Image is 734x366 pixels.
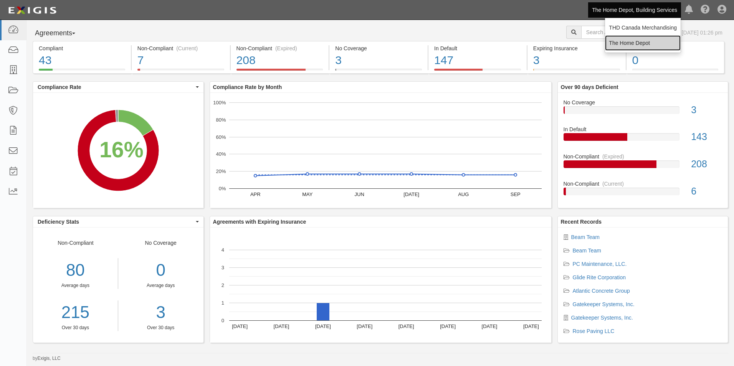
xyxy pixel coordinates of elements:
[33,355,61,362] small: by
[232,323,248,329] text: [DATE]
[588,2,681,18] a: The Home Depot, Building Services
[581,26,662,39] input: Search Agreements
[137,45,224,52] div: Non-Compliant (Current)
[561,219,602,225] b: Recent Records
[33,69,131,75] a: Compliant43
[250,191,260,197] text: APR
[685,103,728,117] div: 3
[398,323,414,329] text: [DATE]
[602,153,624,160] div: (Expired)
[216,151,226,157] text: 40%
[564,180,722,201] a: Non-Compliant(Current)6
[231,69,329,75] a: Non-Compliant(Expired)208
[573,328,615,334] a: Rose Paving LLC
[523,323,539,329] text: [DATE]
[33,93,203,208] svg: A chart.
[564,125,722,153] a: In Default143
[38,83,194,91] span: Compliance Rate
[221,282,224,288] text: 2
[335,52,422,69] div: 3
[434,45,521,52] div: In Default
[38,218,194,226] span: Deficiency Stats
[210,228,551,343] svg: A chart.
[176,45,198,52] div: (Current)
[627,69,725,75] a: Pending Review0
[564,153,722,180] a: Non-Compliant(Expired)208
[602,180,624,188] div: (Current)
[481,323,497,329] text: [DATE]
[213,100,226,106] text: 100%
[218,186,226,191] text: 0%
[571,234,600,240] a: Beam Team
[221,247,224,253] text: 4
[33,300,118,325] div: 215
[573,247,601,254] a: Beam Team
[99,134,144,166] div: 16%
[605,35,681,51] a: The Home Depot
[527,69,626,75] a: Expiring Insurance3
[124,300,198,325] a: 3
[118,239,203,331] div: No Coverage
[33,239,118,331] div: Non-Compliant
[213,219,306,225] b: Agreements with Expiring Insurance
[571,315,633,321] a: Gatekeeper Systems, Inc.
[33,282,118,289] div: Average days
[302,191,313,197] text: MAY
[440,323,456,329] text: [DATE]
[33,258,118,282] div: 80
[335,45,422,52] div: No Coverage
[315,323,331,329] text: [DATE]
[216,117,226,123] text: 80%
[39,52,125,69] div: 43
[564,99,722,126] a: No Coverage3
[221,318,224,323] text: 0
[132,69,230,75] a: Non-Compliant(Current)7
[573,274,626,280] a: Glide Rite Corporation
[533,52,620,69] div: 3
[561,84,618,90] b: Over 90 days Deficient
[428,69,527,75] a: In Default147
[685,185,728,198] div: 6
[6,3,59,17] img: logo-5460c22ac91f19d4615b14bd174203de0afe785f0fc80cf4dbbc73dc1793850b.png
[558,180,728,188] div: Non-Compliant
[573,261,627,267] a: PC Maintenance, LLC.
[558,99,728,106] div: No Coverage
[210,93,551,208] svg: A chart.
[213,84,282,90] b: Compliance Rate by Month
[33,216,203,227] button: Deficiency Stats
[137,52,224,69] div: 7
[434,52,521,69] div: 147
[38,356,61,361] a: Exigis, LLC
[458,191,469,197] text: AUG
[33,26,90,41] button: Agreements
[236,45,323,52] div: Non-Compliant (Expired)
[216,134,226,140] text: 60%
[701,5,710,15] i: Help Center - Complianz
[668,29,722,36] div: As of [DATE] 01:26 pm
[558,125,728,133] div: In Default
[573,288,630,294] a: Atlantic Concrete Group
[558,153,728,160] div: Non-Compliant
[632,52,719,69] div: 0
[273,323,289,329] text: [DATE]
[124,258,198,282] div: 0
[403,191,419,197] text: [DATE]
[236,52,323,69] div: 208
[33,325,118,331] div: Over 30 days
[221,265,224,270] text: 3
[573,301,635,307] a: Gatekeeper Systems, Inc.
[124,282,198,289] div: Average days
[124,325,198,331] div: Over 30 days
[275,45,297,52] div: (Expired)
[605,20,681,35] a: THD Canada Merchandising
[216,168,226,174] text: 20%
[329,69,428,75] a: No Coverage3
[533,45,620,52] div: Expiring Insurance
[39,45,125,52] div: Compliant
[354,191,364,197] text: JUN
[221,300,224,306] text: 1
